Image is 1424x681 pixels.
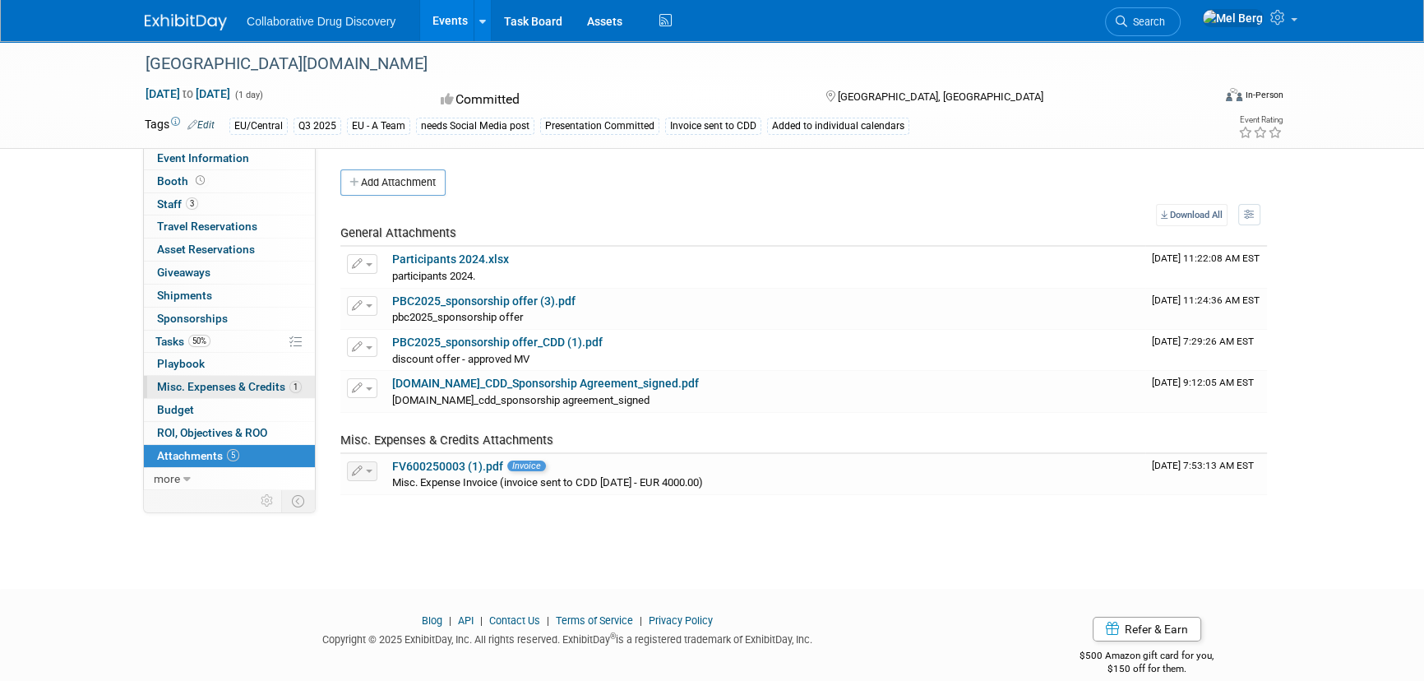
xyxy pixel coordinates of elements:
span: Asset Reservations [157,243,255,256]
span: Upload Timestamp [1152,294,1260,306]
a: Sponsorships [144,308,315,330]
a: Booth [144,170,315,192]
span: 1 [289,381,302,393]
a: FV600250003 (1).pdf [392,460,503,473]
span: Upload Timestamp [1152,377,1254,388]
span: Budget [157,403,194,416]
div: In-Person [1245,89,1283,101]
a: Event Information [144,147,315,169]
span: | [636,614,646,627]
span: ROI, Objectives & ROO [157,426,267,439]
a: Terms of Service [556,614,633,627]
span: Collaborative Drug Discovery [247,15,395,28]
span: Event Information [157,151,249,164]
a: Misc. Expenses & Credits1 [144,376,315,398]
a: PBC2025_sponsorship offer_CDD (1).pdf [392,336,603,349]
span: Search [1127,16,1165,28]
a: Tasks50% [144,331,315,353]
div: Presentation Committed [540,118,659,135]
span: Staff [157,197,198,211]
a: Asset Reservations [144,239,315,261]
a: Edit [187,119,215,131]
sup: ® [610,632,616,641]
a: Attachments5 [144,445,315,467]
a: more [144,468,315,490]
a: Contact Us [489,614,540,627]
td: Tags [145,116,215,135]
td: Upload Timestamp [1145,371,1267,412]
span: Giveaways [157,266,210,279]
a: Privacy Policy [649,614,713,627]
span: [DOMAIN_NAME]_cdd_sponsorship agreement_signed [392,394,650,406]
td: Upload Timestamp [1145,289,1267,330]
a: Budget [144,399,315,421]
div: EU/Central [229,118,288,135]
td: Toggle Event Tabs [282,490,316,512]
span: Misc. Expenses & Credits [157,380,302,393]
a: Refer & Earn [1093,617,1201,642]
span: pbc2025_sponsorship offer [392,311,523,323]
span: Travel Reservations [157,220,257,233]
div: Invoice sent to CDD [665,118,761,135]
div: Q3 2025 [294,118,341,135]
span: Upload Timestamp [1152,336,1254,347]
td: Upload Timestamp [1145,330,1267,371]
span: Attachments [157,449,239,462]
a: Staff3 [144,193,315,215]
a: Blog [422,614,442,627]
span: Upload Timestamp [1152,252,1260,264]
span: Invoice [507,461,546,471]
a: [DOMAIN_NAME]_CDD_Sponsorship Agreement_signed.pdf [392,377,699,390]
img: Format-Inperson.png [1226,88,1242,101]
a: Shipments [144,285,315,307]
span: Tasks [155,335,210,348]
span: [GEOGRAPHIC_DATA], [GEOGRAPHIC_DATA] [837,90,1043,103]
a: Playbook [144,353,315,375]
div: Committed [436,86,799,114]
div: Added to individual calendars [767,118,909,135]
div: $500 Amazon gift card for you, [1015,638,1280,676]
span: [DATE] [DATE] [145,86,231,101]
span: participants 2024. [392,270,475,282]
div: Copyright © 2025 ExhibitDay, Inc. All rights reserved. ExhibitDay is a registered trademark of Ex... [145,628,990,647]
div: needs Social Media post [416,118,534,135]
span: Upload Timestamp [1152,460,1254,471]
td: Personalize Event Tab Strip [253,490,282,512]
span: General Attachments [340,225,456,240]
div: $150 off for them. [1015,662,1280,676]
span: 3 [186,197,198,210]
a: PBC2025_sponsorship offer (3).pdf [392,294,576,308]
span: 50% [188,335,210,347]
div: [GEOGRAPHIC_DATA][DOMAIN_NAME] [140,49,1186,79]
span: Booth not reserved yet [192,174,208,187]
span: | [543,614,553,627]
span: Shipments [157,289,212,302]
a: API [458,614,474,627]
div: Event Format [1114,86,1283,110]
button: Add Attachment [340,169,446,196]
span: (1 day) [233,90,263,100]
span: discount offer - approved MV [392,353,529,365]
td: Upload Timestamp [1145,454,1267,495]
a: Giveaways [144,262,315,284]
img: ExhibitDay [145,14,227,30]
a: Download All [1156,204,1228,226]
div: Event Rating [1238,116,1283,124]
span: to [180,87,196,100]
span: Booth [157,174,208,188]
span: Sponsorships [157,312,228,325]
span: Misc. Expenses & Credits Attachments [340,433,553,447]
img: Mel Berg [1202,9,1264,27]
span: Misc. Expense Invoice (invoice sent to CDD [DATE] - EUR 4000.00) [392,476,703,489]
span: Playbook [157,357,205,370]
a: Travel Reservations [144,215,315,238]
a: Participants 2024.xlsx [392,252,509,266]
span: | [445,614,455,627]
a: ROI, Objectives & ROO [144,422,315,444]
span: 5 [227,449,239,461]
span: | [476,614,487,627]
a: Search [1105,7,1181,36]
span: more [154,472,180,485]
div: EU - A Team [347,118,410,135]
td: Upload Timestamp [1145,247,1267,288]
